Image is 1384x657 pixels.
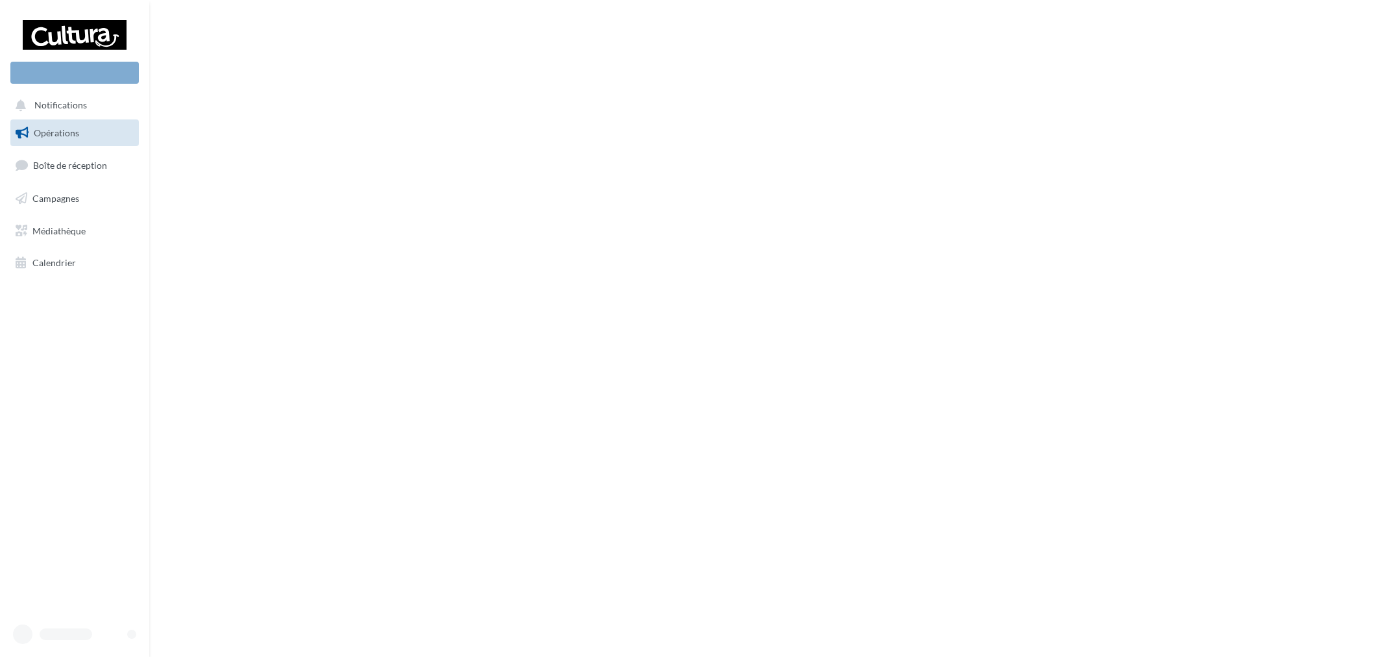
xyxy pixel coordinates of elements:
a: Boîte de réception [8,151,141,179]
span: Calendrier [32,257,76,268]
span: Campagnes [32,193,79,204]
a: Campagnes [8,185,141,212]
a: Calendrier [8,249,141,277]
span: Opérations [34,127,79,138]
span: Notifications [34,100,87,111]
span: Médiathèque [32,225,86,236]
div: Nouvelle campagne [10,62,139,84]
span: Boîte de réception [33,160,107,171]
a: Médiathèque [8,217,141,245]
a: Opérations [8,119,141,147]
